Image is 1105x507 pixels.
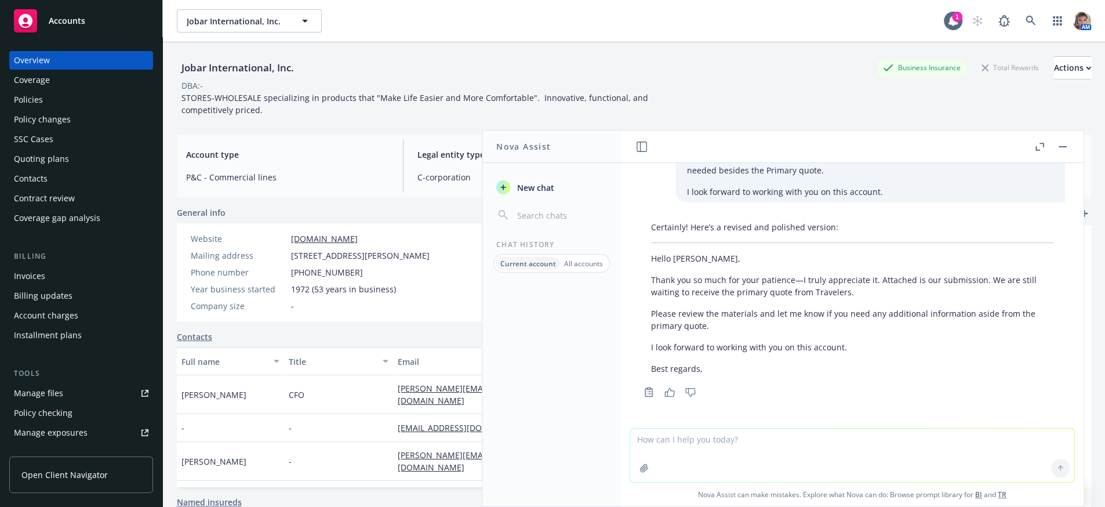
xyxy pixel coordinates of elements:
[177,331,212,343] a: Contacts
[998,490,1006,499] a: TR
[1046,9,1069,32] a: Switch app
[9,150,153,168] a: Quoting plans
[14,423,88,442] div: Manage exposures
[9,5,153,37] a: Accounts
[14,51,50,70] div: Overview
[14,150,69,168] div: Quoting plans
[496,140,551,153] h1: Nova Assist
[181,455,246,468] span: [PERSON_NAME]
[9,110,153,129] a: Policy changes
[515,182,554,194] span: New chat
[651,221,1053,233] p: Certainly! Here’s a revised and polished version:
[9,368,153,379] div: Tools
[191,283,286,295] div: Year business started
[393,347,601,375] button: Email
[291,283,396,295] span: 1972 (53 years in business)
[1077,207,1091,220] a: add
[177,9,322,32] button: Jobar International, Inc.
[191,249,286,262] div: Mailing address
[14,130,53,149] div: SSC Cases
[289,455,292,468] span: -
[500,259,556,269] p: Current account
[14,110,71,129] div: Policy changes
[952,12,962,22] div: 1
[291,249,430,262] span: [STREET_ADDRESS][PERSON_NAME]
[993,9,1016,32] a: Report a Bug
[564,259,603,269] p: All accounts
[976,60,1045,75] div: Total Rewards
[9,404,153,422] a: Policy checking
[9,251,153,262] div: Billing
[14,326,82,345] div: Installment plans
[9,189,153,208] a: Contract review
[181,79,203,92] div: DBA: -
[9,443,153,462] a: Manage certificates
[417,171,620,183] span: C-corporation
[191,266,286,278] div: Phone number
[398,356,583,368] div: Email
[291,300,294,312] span: -
[9,287,153,305] a: Billing updates
[651,341,1053,353] p: I look forward to working with you on this account.
[21,469,108,481] span: Open Client Navigator
[289,389,304,401] span: CFO
[9,51,153,70] a: Overview
[9,384,153,403] a: Manage files
[14,384,63,403] div: Manage files
[975,490,982,499] a: BI
[9,90,153,109] a: Policies
[417,149,620,161] span: Legal entity type
[14,443,90,462] div: Manage certificates
[14,287,72,305] div: Billing updates
[482,240,621,249] div: Chat History
[49,16,85,26] span: Accounts
[9,267,153,285] a: Invoices
[177,60,299,75] div: Jobar International, Inc.
[14,267,45,285] div: Invoices
[14,189,75,208] div: Contract review
[9,71,153,89] a: Coverage
[9,306,153,325] a: Account charges
[644,387,654,397] svg: Copy to clipboard
[9,209,153,227] a: Coverage gap analysis
[186,149,389,161] span: Account type
[284,347,393,375] button: Title
[181,356,267,368] div: Full name
[1054,57,1091,79] div: Actions
[14,90,43,109] div: Policies
[9,423,153,442] a: Manage exposures
[289,356,376,368] div: Title
[181,389,246,401] span: [PERSON_NAME]
[966,9,989,32] a: Start snowing
[877,60,966,75] div: Business Insurance
[9,169,153,188] a: Contacts
[398,422,543,433] a: [EMAIL_ADDRESS][DOMAIN_NAME]
[14,169,48,188] div: Contacts
[626,483,1079,506] span: Nova Assist can make mistakes. Explore what Nova can do: Browse prompt library for and
[191,300,286,312] div: Company size
[291,233,358,244] a: [DOMAIN_NAME]
[398,450,532,473] a: [PERSON_NAME][EMAIL_ADDRESS][DOMAIN_NAME]
[289,422,292,434] span: -
[687,186,1053,198] p: I look forward to working with you on this account.
[651,274,1053,298] p: Thank you so much for your patience—I truly appreciate it. Attached is our submission. We are sti...
[9,130,153,149] a: SSC Cases
[515,207,607,223] input: Search chats
[187,15,287,27] span: Jobar International, Inc.
[14,71,50,89] div: Coverage
[291,266,363,278] span: [PHONE_NUMBER]
[186,171,389,183] span: P&C - Commercial lines
[651,307,1053,332] p: Please review the materials and let me know if you need any additional information aside from the...
[177,347,284,375] button: Full name
[181,422,184,434] span: -
[398,383,532,406] a: [PERSON_NAME][EMAIL_ADDRESS][DOMAIN_NAME]
[492,177,612,198] button: New chat
[1019,9,1042,32] a: Search
[177,207,226,219] span: General info
[651,363,1053,375] p: Best regards,
[651,252,1053,265] p: Hello [PERSON_NAME],
[9,326,153,345] a: Installment plans
[181,92,650,115] span: STORES-WHOLESALE specializing in products that "Make Life Easier and More Comfortable". Innovativ...
[681,384,700,400] button: Thumbs down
